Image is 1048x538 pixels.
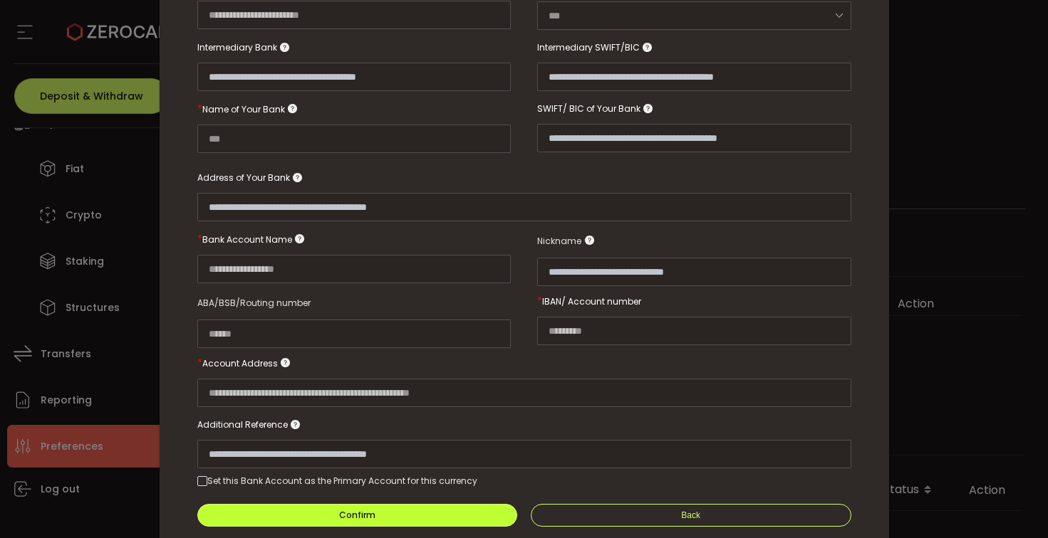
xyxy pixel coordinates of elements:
[537,233,581,250] span: Nickname
[531,504,851,527] button: Back
[197,297,311,309] span: ABA/BSB/Routing number
[977,470,1048,538] iframe: Chat Widget
[197,504,518,527] button: Confirm
[681,510,700,520] span: Back
[207,475,477,487] div: Set this Bank Account as the Primary Account for this currency
[339,511,375,519] div: Confirm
